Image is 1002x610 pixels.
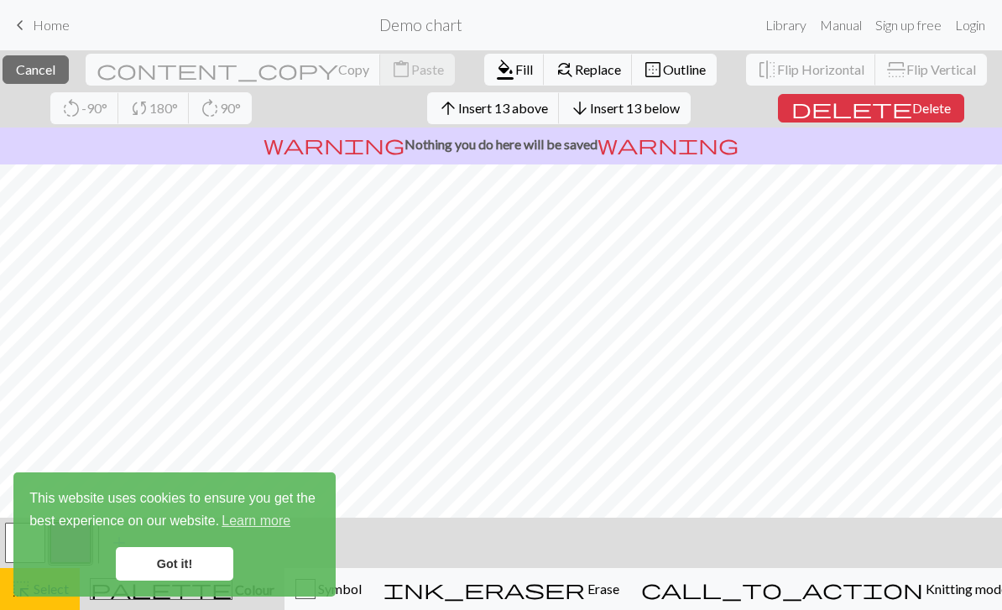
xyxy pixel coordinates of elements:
button: Fill [484,54,545,86]
span: 90° [220,100,241,116]
button: Cancel [3,55,69,84]
button: Insert 13 below [559,92,691,124]
span: Home [33,17,70,33]
span: rotate_right [200,96,220,120]
span: ink_eraser [384,577,585,601]
button: Copy [86,54,381,86]
span: Symbol [316,581,362,597]
span: content_copy [97,58,338,81]
span: flip [885,60,908,80]
span: Outline [663,61,706,77]
span: format_color_fill [495,58,515,81]
span: arrow_upward [438,96,458,120]
span: delete [791,96,912,120]
span: border_outer [643,58,663,81]
span: -90° [81,100,107,116]
span: 180° [149,100,178,116]
button: Flip Vertical [875,54,987,86]
span: call_to_action [641,577,923,601]
span: Erase [585,581,619,597]
span: Replace [575,61,621,77]
p: Nothing you do here will be saved [7,134,995,154]
span: arrow_downward [570,96,590,120]
a: dismiss cookie message [116,547,233,581]
a: Login [948,8,992,42]
a: Library [759,8,813,42]
div: cookieconsent [13,472,336,597]
button: Delete [778,94,964,123]
span: flip [757,58,777,81]
span: Cancel [16,61,55,77]
a: Sign up free [869,8,948,42]
h2: Demo chart [379,15,462,34]
button: -90° [50,92,119,124]
span: sync [129,96,149,120]
a: learn more about cookies [219,508,293,534]
span: rotate_left [61,96,81,120]
a: Home [10,11,70,39]
button: Insert 13 above [427,92,560,124]
button: Outline [632,54,717,86]
span: Flip Horizontal [777,61,864,77]
span: Delete [912,100,951,116]
span: warning [598,133,738,156]
span: highlight_alt [11,577,31,601]
a: Manual [813,8,869,42]
span: warning [264,133,404,156]
span: This website uses cookies to ensure you get the best experience on our website. [29,488,320,534]
span: keyboard_arrow_left [10,13,30,37]
span: Insert 13 below [590,100,680,116]
span: Copy [338,61,369,77]
span: Insert 13 above [458,100,548,116]
button: 180° [118,92,190,124]
span: Fill [515,61,533,77]
button: Flip Horizontal [746,54,876,86]
button: Replace [544,54,633,86]
span: find_replace [555,58,575,81]
span: Flip Vertical [906,61,976,77]
button: Erase [373,568,630,610]
button: 90° [189,92,252,124]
